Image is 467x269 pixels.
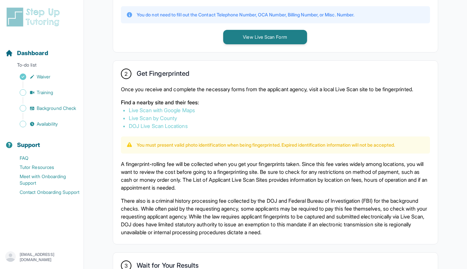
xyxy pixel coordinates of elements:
p: Once you receive and complete the necessary forms from the applicant agency, visit a local Live S... [121,85,430,93]
span: Training [37,89,53,96]
p: A fingerprint-rolling fee will be collected when you get your fingerprints taken. Since this fee ... [121,160,430,192]
p: You must present valid photo identification when being fingerprinted. Expired identification info... [137,142,395,148]
a: Training [5,88,84,97]
button: View Live Scan Form [223,30,307,44]
p: Find a nearby site and their fees: [121,98,430,106]
span: Dashboard [17,49,48,58]
p: To-do list [3,62,81,71]
a: Background Check [5,104,84,113]
a: FAQ [5,154,84,163]
span: Background Check [37,105,76,112]
p: [EMAIL_ADDRESS][DOMAIN_NAME] [20,252,78,262]
a: Contact Onboarding Support [5,188,84,197]
h2: Get Fingerprinted [137,70,189,80]
a: Waiver [5,72,84,81]
button: Dashboard [3,38,81,60]
a: DOJ Live Scan Locations [129,123,188,129]
button: [EMAIL_ADDRESS][DOMAIN_NAME] [5,251,78,263]
a: Live Scan by County [129,115,177,121]
a: Availability [5,119,84,129]
a: View Live Scan Form [223,33,307,40]
span: Support [17,140,40,150]
p: You do not need to fill out the Contact Telephone Number, OCA Number, Billing Number, or Misc. Nu... [137,11,354,18]
a: Meet with Onboarding Support [5,172,84,188]
img: logo [5,7,64,28]
p: There also is a criminal history processing fee collected by the DOJ and Federal Bureau of Invest... [121,197,430,236]
a: Dashboard [5,49,48,58]
button: Support [3,130,81,152]
span: Availability [37,121,58,127]
a: Live Scan with Google Maps [129,107,195,114]
span: Waiver [37,73,50,80]
a: Tutor Resources [5,163,84,172]
span: 2 [125,70,127,78]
